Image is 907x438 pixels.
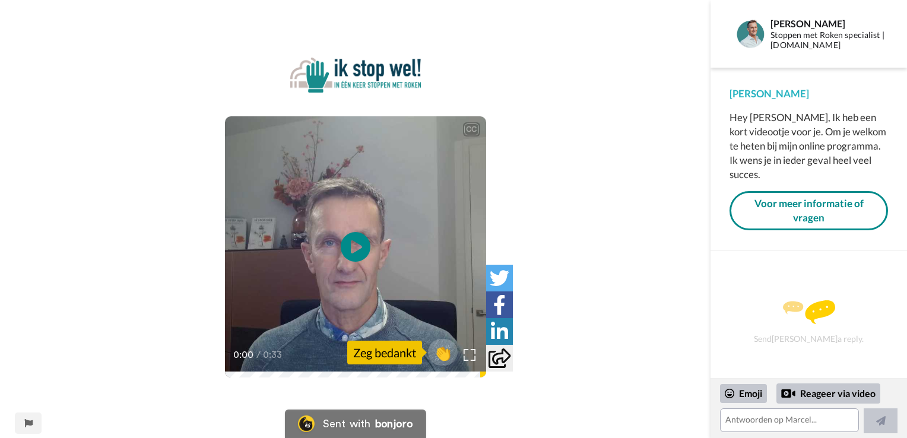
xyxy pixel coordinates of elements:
[256,348,261,362] span: /
[428,343,458,362] span: 👏
[776,383,880,404] div: Reageer via video
[375,418,413,429] div: bonjoro
[263,348,284,362] span: 0:33
[736,20,765,48] img: Profile Image
[727,272,891,372] div: Send [PERSON_NAME] a reply.
[464,123,479,135] div: CC
[290,58,421,93] img: 9601d93c-4ee2-4881-aaa8-ba52576deda8
[781,386,795,401] div: Reply by Video
[285,410,426,438] a: Bonjoro LogoSent withbonjoro
[428,339,458,366] button: 👏
[770,30,887,50] div: Stoppen met Roken specialist | [DOMAIN_NAME]
[464,349,475,361] img: Full screen
[720,384,767,403] div: Emoji
[730,110,888,182] div: Hey [PERSON_NAME], Ik heb een kort videootje voor je. Om je welkom te heten bij mijn online progr...
[783,300,835,324] img: message.svg
[730,87,888,101] div: [PERSON_NAME]
[323,418,370,429] div: Sent with
[730,191,888,231] a: Voor meer informatie of vragen
[233,348,254,362] span: 0:00
[770,18,887,29] div: [PERSON_NAME]
[298,415,315,432] img: Bonjoro Logo
[347,341,422,364] div: Zeg bedankt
